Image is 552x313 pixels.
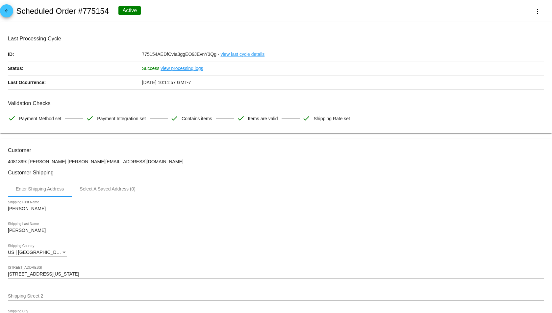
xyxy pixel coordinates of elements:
[8,294,544,299] input: Shipping Street 2
[8,250,66,255] span: US | [GEOGRAPHIC_DATA]
[8,76,142,89] p: Last Occurrence:
[16,186,64,191] div: Enter Shipping Address
[19,112,61,125] span: Payment Method set
[142,80,191,85] span: [DATE] 10:11:57 GMT-7
[161,61,203,75] a: view processing logs
[182,112,212,125] span: Contains items
[8,206,67,212] input: Shipping First Name
[534,8,541,15] mat-icon: more_vert
[8,272,544,277] input: Shipping Street 1
[142,52,219,57] span: 775154AEDfCvIa3ggEO9JEvnY3Qg -
[80,186,136,191] div: Select A Saved Address (0)
[8,61,142,75] p: Status:
[8,228,67,233] input: Shipping Last Name
[248,112,278,125] span: Items are valid
[237,114,245,122] mat-icon: check
[170,114,178,122] mat-icon: check
[118,6,141,15] div: Active
[8,100,544,106] h3: Validation Checks
[8,147,544,153] h3: Customer
[8,169,544,176] h3: Customer Shipping
[97,112,146,125] span: Payment Integration set
[3,9,11,16] mat-icon: arrow_back
[314,112,350,125] span: Shipping Rate set
[86,114,94,122] mat-icon: check
[8,47,142,61] p: ID:
[8,35,544,42] h3: Last Processing Cycle
[8,114,16,122] mat-icon: check
[16,7,109,16] h2: Scheduled Order #775154
[8,250,67,255] mat-select: Shipping Country
[142,66,160,71] span: Success
[8,159,544,164] p: 4081399: [PERSON_NAME] [PERSON_NAME][EMAIL_ADDRESS][DOMAIN_NAME]
[302,114,310,122] mat-icon: check
[220,47,264,61] a: view last cycle details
